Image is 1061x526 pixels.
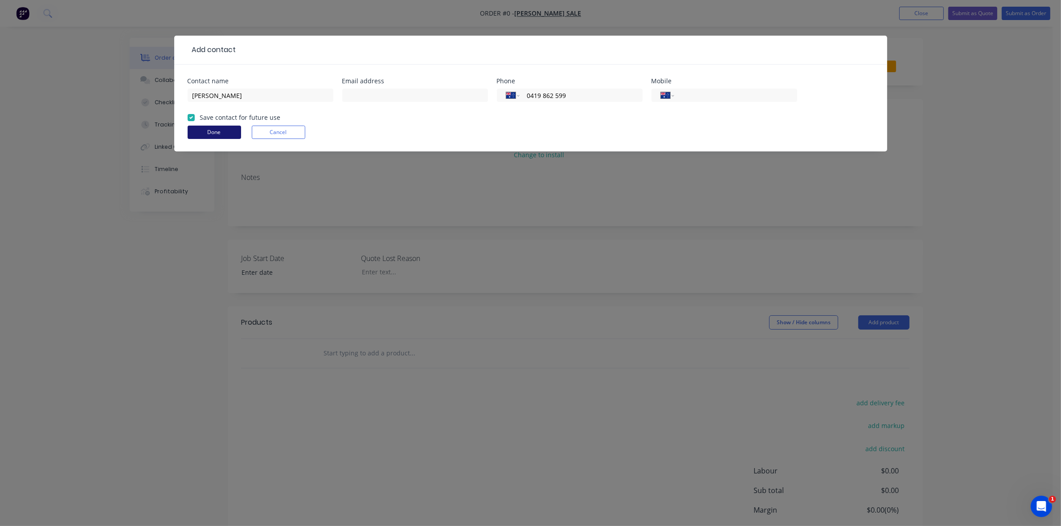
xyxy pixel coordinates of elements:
span: 1 [1049,496,1056,503]
button: Cancel [252,126,305,139]
label: Save contact for future use [200,113,281,122]
button: Done [188,126,241,139]
iframe: Intercom live chat [1031,496,1052,517]
div: Contact name [188,78,333,84]
div: Email address [342,78,488,84]
div: Phone [497,78,643,84]
div: Add contact [188,45,236,55]
div: Mobile [651,78,797,84]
